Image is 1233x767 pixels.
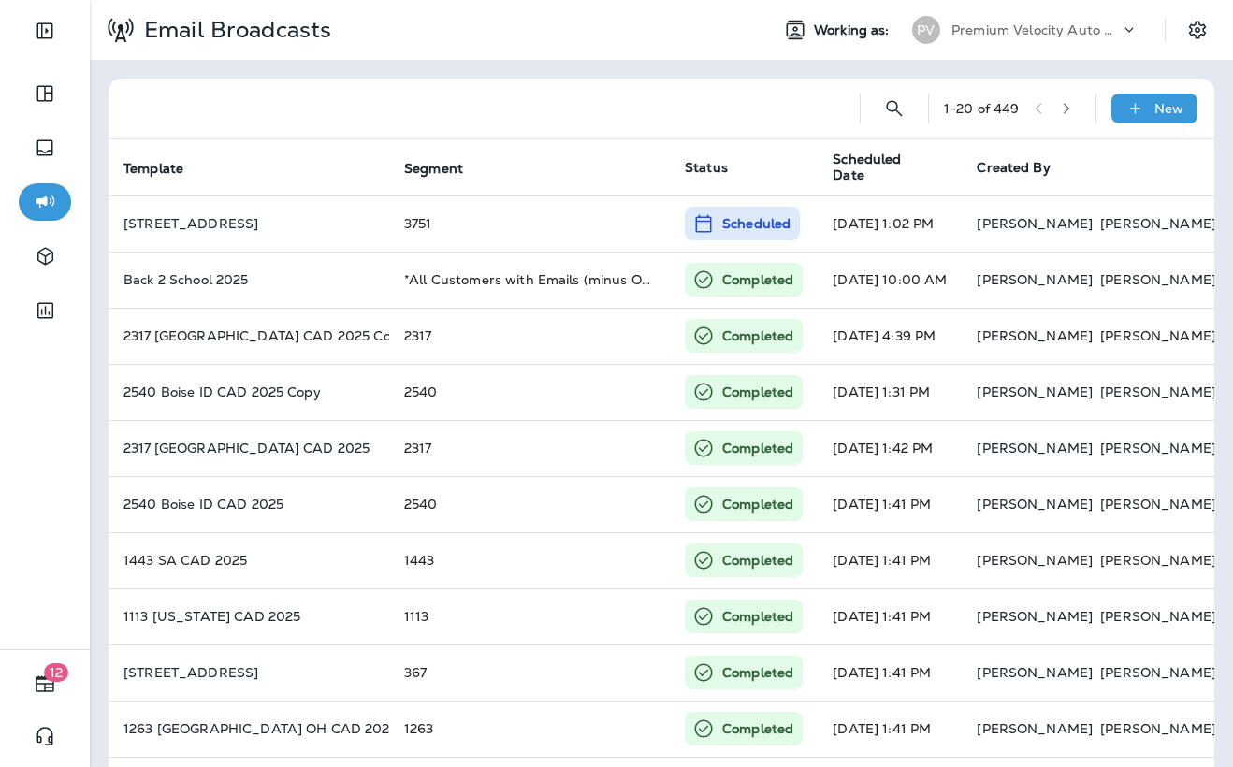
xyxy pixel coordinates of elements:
span: Scheduled Date [833,152,930,183]
p: [PERSON_NAME] [1100,497,1216,512]
td: [DATE] 4:39 PM [818,308,962,364]
p: Premium Velocity Auto dba Jiffy Lube [951,22,1120,37]
p: New [1154,101,1183,116]
span: 2540 [404,383,438,400]
p: Completed [722,270,793,289]
td: [DATE] 1:41 PM [818,532,962,588]
span: Status [685,159,728,176]
button: Settings [1181,13,1214,47]
p: Completed [722,719,793,738]
p: Completed [722,326,793,345]
td: [DATE] 1:41 PM [818,476,962,532]
p: 2540 Boise ID CAD 2025 [123,497,374,512]
button: Search Email Broadcasts [876,90,913,127]
p: 2317 Boise ID CAD 2025 Copy [123,328,374,343]
p: Completed [722,383,793,401]
p: [PERSON_NAME] [1100,272,1216,287]
span: Working as: [814,22,893,38]
p: [PERSON_NAME] [1100,216,1216,231]
span: Template [123,160,208,177]
span: 3751 [404,215,432,232]
span: 1113 [404,608,429,625]
span: Scheduled Date [833,152,954,183]
span: 1443 [404,552,435,569]
p: [PERSON_NAME] [1100,609,1216,624]
td: [DATE] 1:31 PM [818,364,962,420]
p: 1263 Cincinnati OH CAD 2025 [123,721,374,736]
p: [PERSON_NAME] [977,272,1093,287]
p: [PERSON_NAME] [977,665,1093,680]
p: [PERSON_NAME] [977,497,1093,512]
span: *All Customers with Emails (minus OR, WA) [404,271,809,288]
td: [DATE] 1:02 PM [818,195,962,252]
p: Completed [722,439,793,457]
span: Segment [404,160,487,177]
p: [PERSON_NAME] [977,384,1093,399]
div: 1 - 20 of 449 [944,101,1020,116]
span: 12 [44,663,68,682]
p: [PERSON_NAME] [977,721,1093,736]
span: 367 [404,664,427,681]
span: Template [123,161,183,177]
p: [PERSON_NAME] [1100,721,1216,736]
p: Email Broadcasts [137,16,331,44]
p: Scheduled [722,214,791,233]
span: 2540 [404,496,438,513]
p: [PERSON_NAME] [1100,384,1216,399]
div: PV [912,16,940,44]
p: Completed [722,607,793,626]
span: 1263 [404,720,434,737]
p: Back 2 School 2025 [123,272,374,287]
p: [PERSON_NAME] [977,609,1093,624]
p: [PERSON_NAME] [977,216,1093,231]
p: [PERSON_NAME] [977,553,1093,568]
p: Completed [722,663,793,682]
p: [PERSON_NAME] [1100,553,1216,568]
p: 2317 Boise ID CAD 2025 [123,441,374,456]
td: [DATE] 1:41 PM [818,644,962,701]
button: 12 [19,665,71,702]
p: 1113 Missouri CAD 2025 [123,609,374,624]
span: 2317 [404,327,432,344]
p: 3751 Mansfield TX CAD 2025 [123,216,374,231]
p: 1443 SA CAD 2025 [123,553,374,568]
span: Segment [404,161,463,177]
p: Completed [722,495,793,514]
p: 367 Columbus OH CAD 2025 [123,665,374,680]
p: [PERSON_NAME] [1100,665,1216,680]
p: Completed [722,551,793,570]
p: 2540 Boise ID CAD 2025 Copy [123,384,374,399]
p: [PERSON_NAME] [1100,441,1216,456]
td: [DATE] 1:41 PM [818,588,962,644]
td: [DATE] 1:41 PM [818,701,962,757]
span: 2317 [404,440,432,456]
p: [PERSON_NAME] [977,328,1093,343]
span: Created By [977,159,1050,176]
td: [DATE] 1:42 PM [818,420,962,476]
p: [PERSON_NAME] [1100,328,1216,343]
td: [DATE] 10:00 AM [818,252,962,308]
p: [PERSON_NAME] [977,441,1093,456]
button: Expand Sidebar [19,12,71,50]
